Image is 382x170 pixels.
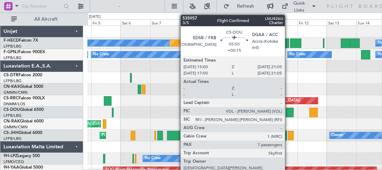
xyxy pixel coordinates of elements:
[327,19,356,26] div: Sat 13
[150,19,180,26] div: Sun 7
[3,125,28,130] a: GMMN/CMN
[3,113,22,118] a: LFPB/LBG
[93,49,109,60] div: No Crew
[3,136,22,141] a: LFPB/LBG
[190,95,300,106] div: Planned Maint [GEOGRAPHIC_DATA] ([GEOGRAPHIC_DATA])
[3,131,42,135] a: CS-JHHGlobal 6000
[3,73,19,77] span: CS-DTR
[231,4,260,9] span: Refresh
[3,50,19,54] span: F-GPNJ
[18,17,74,22] span: All Aircraft
[3,108,44,112] a: CS-DOUGlobal 6500
[3,108,20,112] span: CS-DOU
[331,130,343,141] div: Owner
[278,1,320,12] button: Quick Links
[3,38,19,43] span: F-HECD
[3,159,24,164] a: LFMD/CEQ
[3,154,40,158] a: 9H-LPZLegacy 500
[3,44,22,49] a: LFPB/LBG
[220,1,262,12] button: Refresh
[3,165,19,170] span: 9H-YAA
[238,19,268,26] div: Wed 10
[3,78,22,84] a: LFPB/LBG
[3,90,28,95] a: GMMN/CMN
[8,14,76,25] button: All Aircraft
[3,165,43,170] a: 9H-YAAGlobal 5000
[3,96,19,100] span: CS-RRC
[3,38,38,43] a: F-HECDFalcon 7X
[121,19,150,26] div: Sat 6
[3,154,17,158] span: 9H-LPZ
[3,85,43,89] a: CN-KASGlobal 5000
[3,101,25,107] a: DNMM/LOS
[3,96,45,100] a: CS-RRCFalcon 900LX
[3,119,20,123] span: CN-RAK
[145,153,161,164] div: No Crew
[89,14,101,20] div: [DATE]
[102,130,212,141] div: Planned Maint [GEOGRAPHIC_DATA] ([GEOGRAPHIC_DATA])
[289,49,305,60] div: No Crew
[3,131,19,135] span: CS-JHH
[268,19,297,26] div: Thu 11
[3,50,45,54] a: F-GPNJFalcon 900EX
[3,85,20,89] span: CN-KAS
[209,19,238,26] div: Tue 9
[21,1,62,12] input: Trip Number
[180,19,209,26] div: Mon 8
[3,73,42,77] a: CS-DTRFalcon 2000
[91,19,121,26] div: Fri 5
[189,107,299,118] div: Planned Maint [GEOGRAPHIC_DATA] ([GEOGRAPHIC_DATA])
[3,119,44,123] a: CN-RAKGlobal 6000
[297,19,327,26] div: Fri 12
[3,55,22,61] a: LFPB/LBG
